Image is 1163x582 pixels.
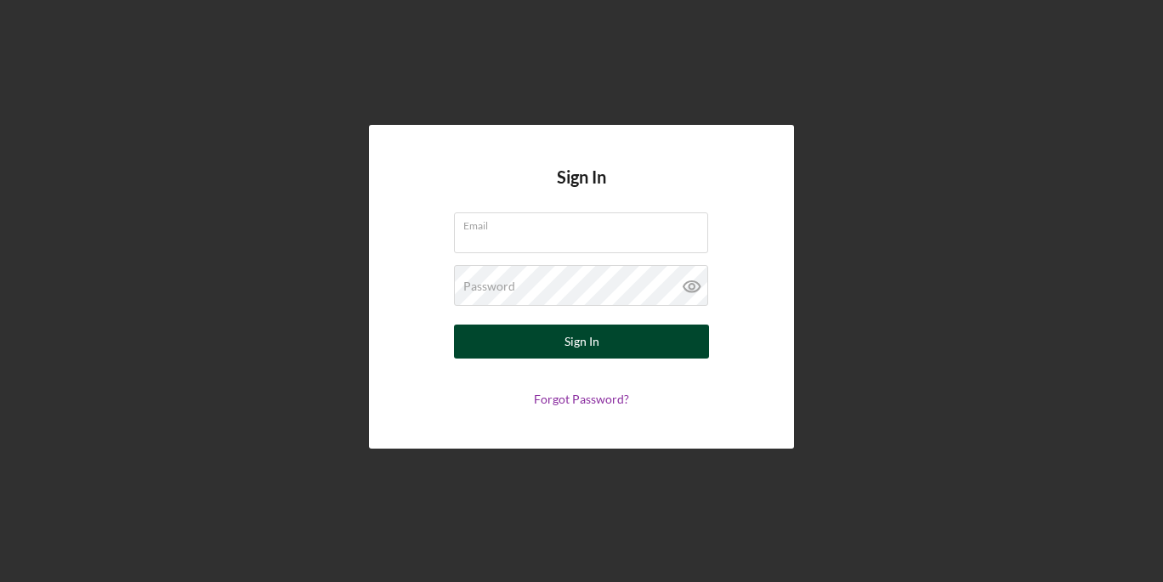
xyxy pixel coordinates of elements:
div: Sign In [564,325,599,359]
button: Sign In [454,325,709,359]
label: Password [463,280,515,293]
a: Forgot Password? [534,392,629,406]
label: Email [463,213,708,232]
h4: Sign In [557,167,606,212]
